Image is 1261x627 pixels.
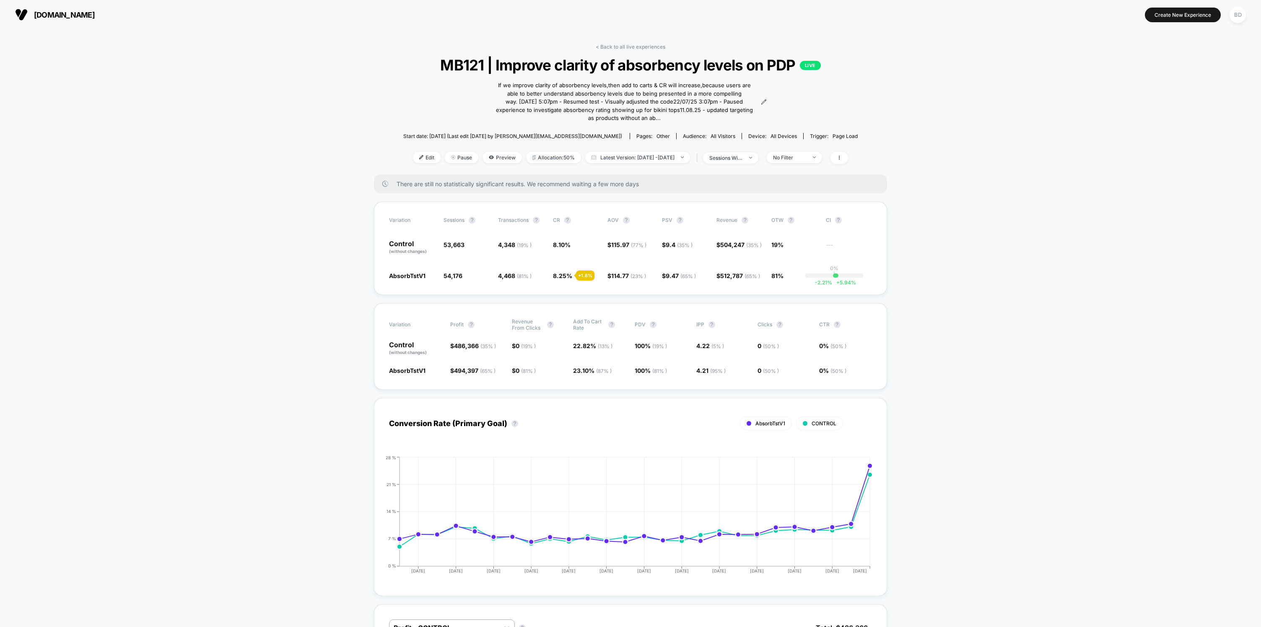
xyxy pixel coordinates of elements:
[696,342,724,349] span: 4.22
[532,155,536,160] img: rebalance
[815,279,832,286] span: -2.21 %
[451,155,455,159] img: end
[487,568,501,573] tspan: [DATE]
[573,367,612,374] span: 23.10 %
[498,241,532,248] span: 4,348
[835,217,842,224] button: ?
[1145,8,1221,22] button: Create New Experience
[449,568,463,573] tspan: [DATE]
[675,568,689,573] tspan: [DATE]
[709,155,743,161] div: sessions with impression
[631,242,646,248] span: ( 77 % )
[553,241,571,248] span: 8.10 %
[389,249,427,254] span: (without changes)
[498,272,532,279] span: 4,468
[34,10,95,19] span: [DOMAIN_NAME]
[720,272,760,279] span: 512,787
[387,509,396,514] tspan: 14 %
[662,217,672,223] span: PSV
[826,242,872,255] span: ---
[854,568,867,573] tspan: [DATE]
[656,133,670,139] span: other
[13,8,97,21] button: [DOMAIN_NAME]
[598,343,612,349] span: ( 13 % )
[746,242,762,248] span: ( 35 % )
[387,481,396,487] tspan: 21 %
[771,133,797,139] span: all devices
[403,133,622,139] span: Start date: [DATE] (Last edit [DATE] by [PERSON_NAME][EMAIL_ADDRESS][DOMAIN_NAME])
[819,321,830,328] span: CTR
[592,155,596,159] img: calendar
[637,568,651,573] tspan: [DATE]
[573,318,604,331] span: Add To Cart Rate
[681,156,684,158] img: end
[480,343,496,349] span: ( 35 % )
[388,563,396,568] tspan: 0 %
[512,342,536,349] span: $
[562,568,576,573] tspan: [DATE]
[389,350,427,355] span: (without changes)
[716,272,760,279] span: $
[830,343,846,349] span: ( 50 % )
[776,321,783,328] button: ?
[652,368,667,374] span: ( 81 % )
[749,157,752,159] img: end
[611,272,646,279] span: 114.77
[683,133,735,139] div: Audience:
[696,367,726,374] span: 4.21
[758,367,779,374] span: 0
[716,217,737,223] span: Revenue
[411,568,425,573] tspan: [DATE]
[771,272,784,279] span: 81%
[680,273,696,279] span: ( 65 % )
[381,455,864,581] div: CONVERSION_RATE
[713,568,727,573] tspan: [DATE]
[450,342,496,349] span: $
[608,321,615,328] button: ?
[389,272,426,279] span: AbsorbTstV1
[468,321,475,328] button: ?
[832,279,856,286] span: 5.94 %
[662,241,693,248] span: $
[454,342,496,349] span: 486,366
[413,152,441,163] span: Edit
[517,242,532,248] span: ( 19 % )
[720,241,762,248] span: 504,247
[755,420,785,427] span: AbsorbTstV1
[454,367,496,374] span: 494,397
[494,81,755,122] span: If we improve clarity of absorbency levels,then add to carts & CR will increase,because users are...
[662,272,696,279] span: $
[573,342,612,349] span: 22.82 %
[611,241,646,248] span: 115.97
[677,217,683,224] button: ?
[716,241,762,248] span: $
[585,152,690,163] span: Latest Version: [DATE] - [DATE]
[763,343,779,349] span: ( 50 % )
[511,420,518,427] button: ?
[607,272,646,279] span: $
[758,342,779,349] span: 0
[469,217,475,224] button: ?
[576,271,594,281] div: + 1.8 %
[15,8,28,21] img: Visually logo
[826,217,872,224] span: CI
[547,321,554,328] button: ?
[834,321,841,328] button: ?
[426,56,835,74] span: MB121 | Improve clarity of absorbency levels on PDP
[553,272,572,279] span: 8.25 %
[825,568,839,573] tspan: [DATE]
[696,321,704,328] span: IPP
[524,568,538,573] tspan: [DATE]
[516,342,536,349] span: 0
[521,368,536,374] span: ( 81 % )
[521,343,536,349] span: ( 19 % )
[710,368,726,374] span: ( 95 % )
[596,368,612,374] span: ( 87 % )
[763,368,779,374] span: ( 50 % )
[750,568,764,573] tspan: [DATE]
[773,154,807,161] div: No Filter
[833,133,858,139] span: Page Load
[788,217,794,224] button: ?
[742,217,748,224] button: ?
[444,217,464,223] span: Sessions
